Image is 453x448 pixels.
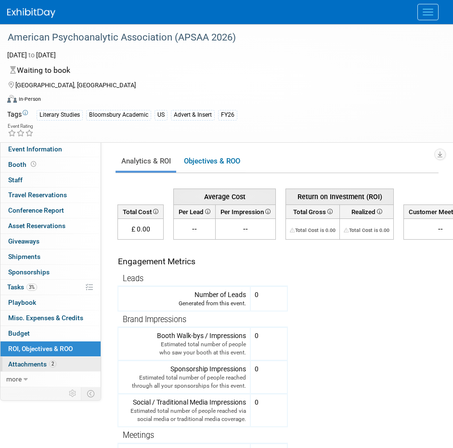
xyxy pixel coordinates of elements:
[0,357,101,372] a: Attachments2
[118,204,164,218] th: Total Cost
[0,249,101,264] a: Shipments
[123,431,154,440] span: Meetings
[7,95,17,103] img: Format-Inperson.png
[0,142,101,157] a: Event Information
[218,110,237,120] div: FY26
[123,315,186,324] span: Brand Impressions
[192,225,197,233] span: --
[8,161,38,168] span: Booth
[0,188,101,203] a: Travel Reservations
[4,29,434,46] div: American Psychoanalytic Association (APSAA 2026)
[340,204,394,218] th: Realized
[8,253,40,260] span: Shipments
[0,173,101,188] a: Staff
[286,204,340,218] th: Total Gross
[0,326,101,341] a: Budget
[216,204,276,218] th: Per Impression
[122,340,246,357] div: Estimated total number of people who saw your booth at this event.
[8,176,23,184] span: Staff
[123,274,143,283] span: Leads
[290,224,336,234] div: The Total Cost for this event needs to be greater than 0.00 in order for ROI to get calculated. S...
[7,8,55,18] img: ExhibitDay
[0,157,101,172] a: Booth
[7,109,28,121] td: Tags
[0,295,101,310] a: Playbook
[7,62,434,79] div: Waiting to book
[243,225,248,233] span: --
[122,364,246,390] div: Sponsorship Impressions
[18,95,41,103] div: In-Person
[8,237,39,245] span: Giveaways
[122,331,246,357] div: Booth Walk-bys / Impressions
[8,191,67,199] span: Travel Reservations
[174,204,216,218] th: Per Lead
[116,152,176,171] a: Analytics & ROI
[286,189,394,204] th: Return on Investment (ROI)
[37,110,83,120] div: Literary Studies
[8,268,50,276] span: Sponsorships
[0,341,101,356] a: ROI, Objectives & ROO
[86,110,151,120] div: Bloomsbury Academic
[255,331,259,340] div: 0
[8,124,34,129] div: Event Rating
[8,222,65,230] span: Asset Reservations
[118,256,284,268] div: Engagement Metrics
[122,374,246,390] div: Estimated total number of people reached through all your sponsorships for this event.
[178,152,246,171] a: Objectives & ROO
[122,397,246,423] div: Social / Traditional Media Impressions
[255,364,259,374] div: 0
[0,311,101,326] a: Misc. Expenses & Credits
[7,51,56,59] span: [DATE] [DATE]
[255,290,259,299] div: 0
[65,387,81,400] td: Personalize Event Tab Strip
[26,284,37,291] span: 3%
[0,265,101,280] a: Sponsorships
[344,224,389,234] div: The Total Cost for this event needs to be greater than 0.00 in order for ROI to get calculated. S...
[118,219,164,240] td: £ 0.00
[49,360,56,367] span: 2
[81,387,101,400] td: Toggle Event Tabs
[155,110,168,120] div: US
[6,375,22,383] span: more
[8,314,83,322] span: Misc. Expenses & Credits
[7,283,37,291] span: Tasks
[27,51,36,59] span: to
[8,206,64,214] span: Conference Report
[15,81,136,89] span: [GEOGRAPHIC_DATA], [GEOGRAPHIC_DATA]
[0,372,101,387] a: more
[0,234,101,249] a: Giveaways
[0,203,101,218] a: Conference Report
[122,299,246,308] div: Generated from this event.
[8,145,62,153] span: Event Information
[122,407,246,423] div: Estimated total number of people reached via social media or traditional media coverage.
[417,4,439,20] button: Menu
[8,299,36,306] span: Playbook
[255,397,259,407] div: 0
[8,329,30,337] span: Budget
[122,290,246,308] div: Number of Leads
[29,161,38,168] span: Booth not reserved yet
[8,345,73,353] span: ROI, Objectives & ROO
[8,360,56,368] span: Attachments
[0,280,101,295] a: Tasks3%
[171,110,215,120] div: Advert & Insert
[0,218,101,233] a: Asset Reservations
[7,94,441,108] div: Event Format
[174,189,276,204] th: Average Cost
